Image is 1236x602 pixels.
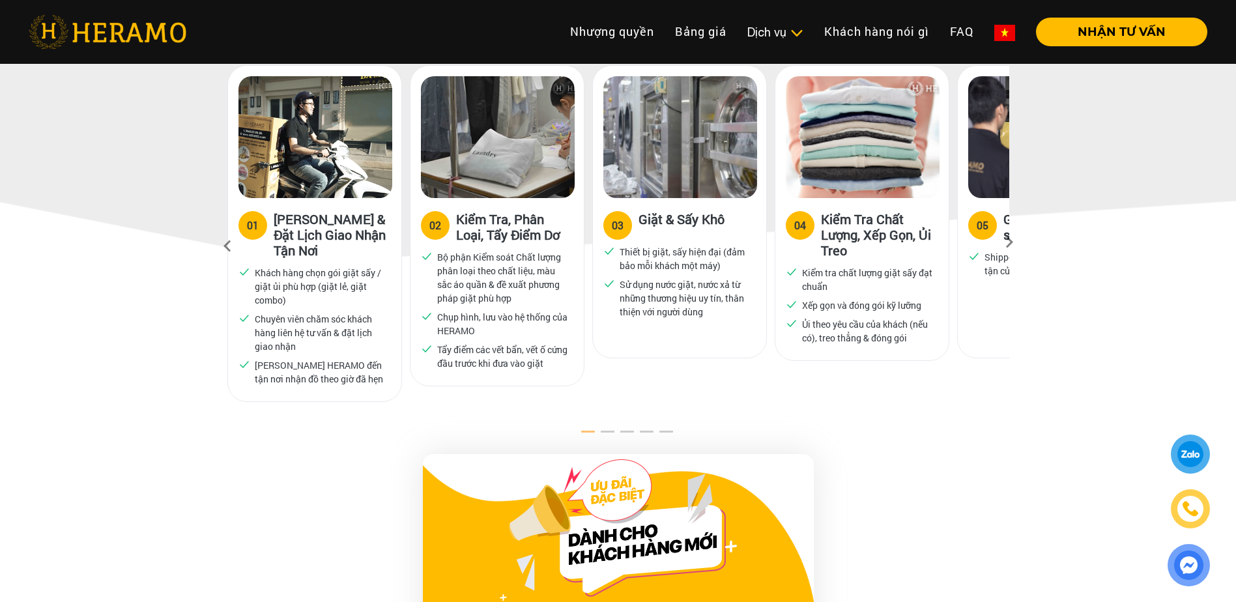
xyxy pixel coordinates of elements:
[421,76,575,198] img: heramo-quy-trinh-giat-hap-tieu-chuan-buoc-2
[1026,26,1207,38] a: NHẬN TƯ VẤN
[1036,18,1207,46] button: NHẬN TƯ VẤN
[603,76,757,198] img: heramo-quy-trinh-giat-hap-tieu-chuan-buoc-7
[247,218,259,233] div: 01
[814,18,940,46] a: Khách hàng nói gì
[612,218,624,233] div: 03
[29,15,186,49] img: heramo-logo.png
[984,250,1116,278] p: Shipper liên hệ hẹn lịch & giao tận cửa nhà cho khách hàng
[1181,499,1200,519] img: phone-icon
[421,343,433,354] img: checked.svg
[631,429,644,442] button: 4
[1171,490,1210,528] a: phone-icon
[437,310,569,337] p: Chụp hình, lưu vào hệ thống của HERAMO
[1003,211,1121,242] h3: Giao lại đồ được vệ sinh sạch thơm
[639,211,725,237] h3: Giặt & Sấy Khô
[977,218,988,233] div: 05
[821,211,938,258] h3: Kiểm Tra Chất Lượng, Xếp Gọn, Ủi Treo
[421,250,433,262] img: checked.svg
[620,278,751,319] p: Sử dụng nước giặt, nước xả từ những thương hiệu uy tín, thân thiện với người dùng
[786,317,798,329] img: checked.svg
[794,218,806,233] div: 04
[592,429,605,442] button: 2
[790,27,803,40] img: subToggleIcon
[786,76,940,198] img: heramo-quy-trinh-giat-hap-tieu-chuan-buoc-4
[238,266,250,278] img: checked.svg
[255,266,386,307] p: Khách hàng chọn gói giặt sấy / giặt ủi phù hợp (giặt lẻ, giặt combo)
[603,278,615,289] img: checked.svg
[802,317,934,345] p: Ủi theo yêu cầu của khách (nếu có), treo thẳng & đóng gói
[560,18,665,46] a: Nhượng quyền
[802,266,934,293] p: Kiểm tra chất lượng giặt sấy đạt chuẩn
[238,312,250,324] img: checked.svg
[747,23,803,41] div: Dịch vụ
[238,76,392,198] img: heramo-quy-trinh-giat-hap-tieu-chuan-buoc-1
[255,312,386,353] p: Chuyên viên chăm sóc khách hàng liên hệ tư vấn & đặt lịch giao nhận
[238,358,250,370] img: checked.svg
[603,245,615,257] img: checked.svg
[651,429,664,442] button: 5
[429,218,441,233] div: 02
[786,298,798,310] img: checked.svg
[786,266,798,278] img: checked.svg
[421,310,433,322] img: checked.svg
[456,211,573,242] h3: Kiểm Tra, Phân Loại, Tẩy Điểm Dơ
[437,343,569,370] p: Tẩy điểm các vết bẩn, vết ố cứng đầu trước khi đưa vào giặt
[573,429,586,442] button: 1
[437,250,569,305] p: Bộ phận Kiểm soát Chất lượng phân loại theo chất liệu, màu sắc áo quần & đề xuất phương pháp giặt...
[940,18,984,46] a: FAQ
[994,25,1015,41] img: vn-flag.png
[665,18,737,46] a: Bảng giá
[612,429,625,442] button: 3
[620,245,751,272] p: Thiết bị giặt, sấy hiện đại (đảm bảo mỗi khách một máy)
[255,358,386,386] p: [PERSON_NAME] HERAMO đến tận nơi nhận đồ theo giờ đã hẹn
[802,298,921,312] p: Xếp gọn và đóng gói kỹ lưỡng
[968,250,980,262] img: checked.svg
[968,76,1122,198] img: heramo-quy-trinh-giat-hap-tieu-chuan-buoc-5
[274,211,391,258] h3: [PERSON_NAME] & Đặt Lịch Giao Nhận Tận Nơi
[500,459,737,601] img: Offer Header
